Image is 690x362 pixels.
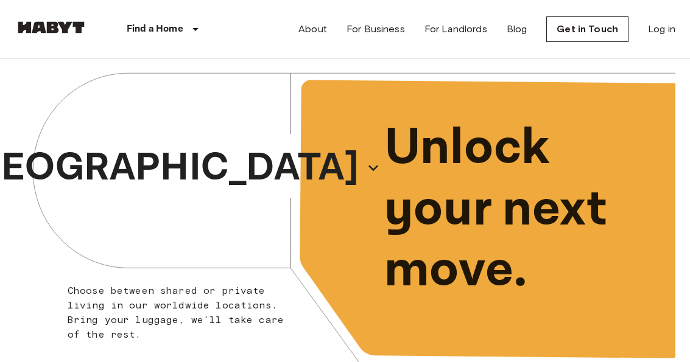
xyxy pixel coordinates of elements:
a: Get in Touch [546,16,628,42]
a: For Landlords [424,22,487,37]
a: About [298,22,327,37]
img: Habyt [15,21,88,33]
a: Blog [507,22,527,37]
p: Unlock your next move. [384,117,657,301]
p: Choose between shared or private living in our worldwide locations. Bring your luggage, we'll tak... [68,284,286,342]
p: Find a Home [127,22,183,37]
a: Log in [648,22,675,37]
a: For Business [347,22,405,37]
